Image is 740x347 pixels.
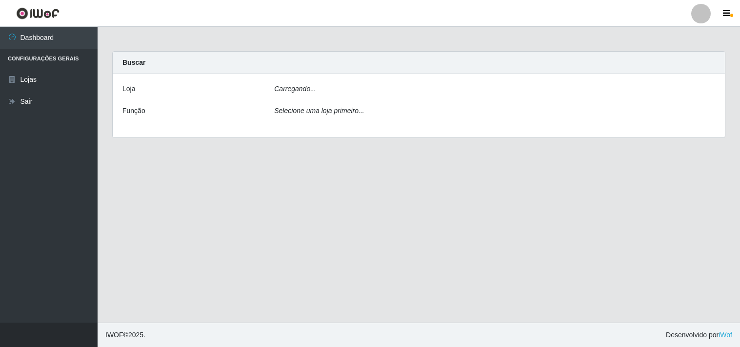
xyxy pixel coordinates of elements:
[122,58,145,66] strong: Buscar
[274,85,316,93] i: Carregando...
[274,107,364,115] i: Selecione uma loja primeiro...
[16,7,60,19] img: CoreUI Logo
[122,84,135,94] label: Loja
[105,330,145,340] span: © 2025 .
[719,331,732,339] a: iWof
[105,331,123,339] span: IWOF
[666,330,732,340] span: Desenvolvido por
[122,106,145,116] label: Função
